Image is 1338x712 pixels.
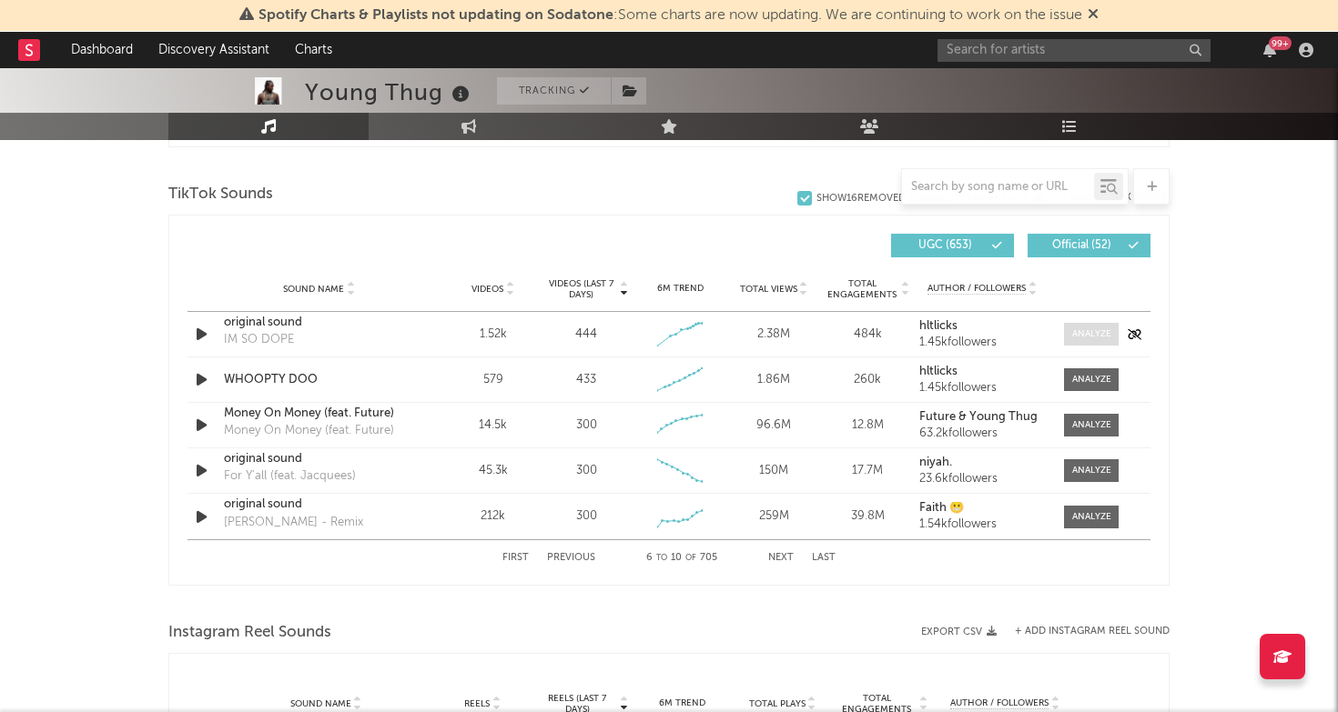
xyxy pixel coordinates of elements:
span: Author / Followers [950,697,1049,709]
span: Sound Name [290,698,351,709]
div: [PERSON_NAME] - Remix [224,514,363,532]
div: 17.7M [826,462,910,480]
div: 300 [576,462,597,480]
div: 45.3k [451,462,535,480]
span: Dismiss [1088,8,1099,23]
span: Sound Name [283,284,344,295]
strong: Faith 😬 [919,502,964,514]
button: Official(52) [1028,234,1150,257]
span: Videos [471,284,503,295]
div: + Add Instagram Reel Sound [997,627,1170,637]
div: 2.38M [732,326,816,344]
input: Search by song name or URL [902,180,1094,195]
div: 260k [826,371,910,389]
div: 1.54k followers [919,518,1046,531]
div: 212k [451,507,535,526]
span: Official ( 52 ) [1039,240,1123,251]
input: Search for artists [938,39,1211,62]
button: + Add Instagram Reel Sound [1015,627,1170,637]
div: 6M Trend [638,282,723,296]
strong: hltlicks [919,320,958,332]
div: 150M [732,462,816,480]
div: IM SO DOPE [224,331,294,349]
button: Last [812,553,836,563]
button: Tracking [497,77,611,105]
div: 23.6k followers [919,473,1046,486]
div: 63.2k followers [919,427,1046,440]
a: hltlicks [919,366,1046,378]
button: 99+ [1263,43,1276,57]
strong: hltlicks [919,366,958,377]
div: 6 10 705 [632,547,732,569]
a: Dashboard [58,32,146,68]
a: Faith 😬 [919,502,1046,515]
a: niyah. [919,456,1046,469]
div: 433 [576,371,596,389]
span: of [685,554,696,562]
span: Spotify Charts & Playlists not updating on Sodatone [258,8,613,23]
button: Previous [547,553,595,563]
div: Money On Money (feat. Future) [224,422,394,440]
div: 6M Trend [637,697,728,710]
button: UGC(653) [891,234,1014,257]
div: 444 [575,326,597,344]
a: hltlicks [919,320,1046,333]
strong: niyah. [919,456,952,468]
span: Reels [464,698,490,709]
a: original sound [224,496,414,514]
div: 1.86M [732,371,816,389]
div: 300 [576,416,597,435]
span: Videos (last 7 days) [544,278,618,300]
div: 579 [451,371,535,389]
div: 1.45k followers [919,382,1046,395]
div: 96.6M [732,416,816,435]
div: 300 [576,507,597,526]
span: Instagram Reel Sounds [168,622,331,644]
span: Total Plays [749,698,806,709]
strong: Future & Young Thug [919,411,1038,423]
button: Next [768,553,794,563]
div: 99 + [1269,36,1292,50]
a: Future & Young Thug [919,411,1046,424]
a: original sound [224,314,414,332]
div: 1.52k [451,326,535,344]
div: Young Thug [305,77,474,107]
span: Author / Followers [927,283,1026,295]
a: Charts [282,32,345,68]
span: Total Views [740,284,797,295]
span: UGC ( 653 ) [903,240,987,251]
div: For Y'all (feat. Jacquees) [224,467,356,486]
span: : Some charts are now updating. We are continuing to work on the issue [258,8,1082,23]
div: 484k [826,326,910,344]
div: 12.8M [826,416,910,435]
span: Total Engagements [826,278,899,300]
div: 14.5k [451,416,535,435]
span: to [656,554,667,562]
div: 39.8M [826,507,910,526]
a: WHOOPTY DOO [224,371,414,389]
a: Discovery Assistant [146,32,282,68]
div: 1.45k followers [919,336,1046,349]
button: First [502,553,529,563]
div: 259M [732,507,816,526]
a: original sound [224,450,414,468]
a: Money On Money (feat. Future) [224,405,414,423]
button: Export CSV [921,627,997,637]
